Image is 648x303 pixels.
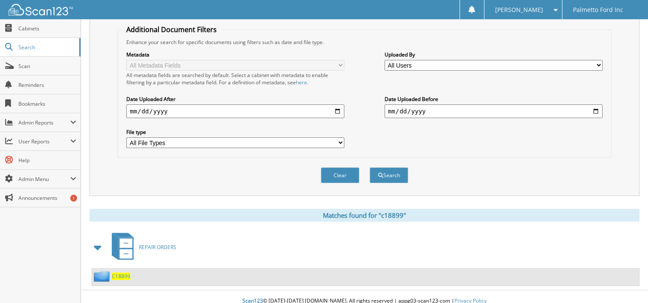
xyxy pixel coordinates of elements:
[126,95,344,103] label: Date Uploaded After
[385,51,603,58] label: Uploaded By
[126,128,344,136] label: File type
[90,209,639,222] div: Matches found for "c18899"
[385,104,603,118] input: end
[573,7,623,12] span: Palmetto Ford Inc
[495,7,543,12] span: [PERSON_NAME]
[321,167,359,183] button: Clear
[139,244,176,251] span: REPAIR ORDERS
[18,44,75,51] span: Search
[18,25,76,32] span: Cabinets
[122,25,221,34] legend: Additional Document Filters
[126,71,344,86] div: All metadata fields are searched by default. Select a cabinet with metadata to enable filtering b...
[18,119,70,126] span: Admin Reports
[18,81,76,89] span: Reminders
[112,273,130,280] a: C18899
[296,79,307,86] a: here
[18,157,76,164] span: Help
[18,62,76,70] span: Scan
[122,39,607,46] div: Enhance your search for specific documents using filters such as date and file type.
[9,4,73,15] img: scan123-logo-white.svg
[107,230,176,264] a: REPAIR ORDERS
[126,51,344,58] label: Metadata
[18,100,76,107] span: Bookmarks
[70,195,77,202] div: 1
[370,167,408,183] button: Search
[18,194,76,202] span: Announcements
[94,271,112,282] img: folder2.png
[126,104,344,118] input: start
[18,175,70,183] span: Admin Menu
[18,138,70,145] span: User Reports
[385,95,603,103] label: Date Uploaded Before
[605,262,648,303] iframe: Chat Widget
